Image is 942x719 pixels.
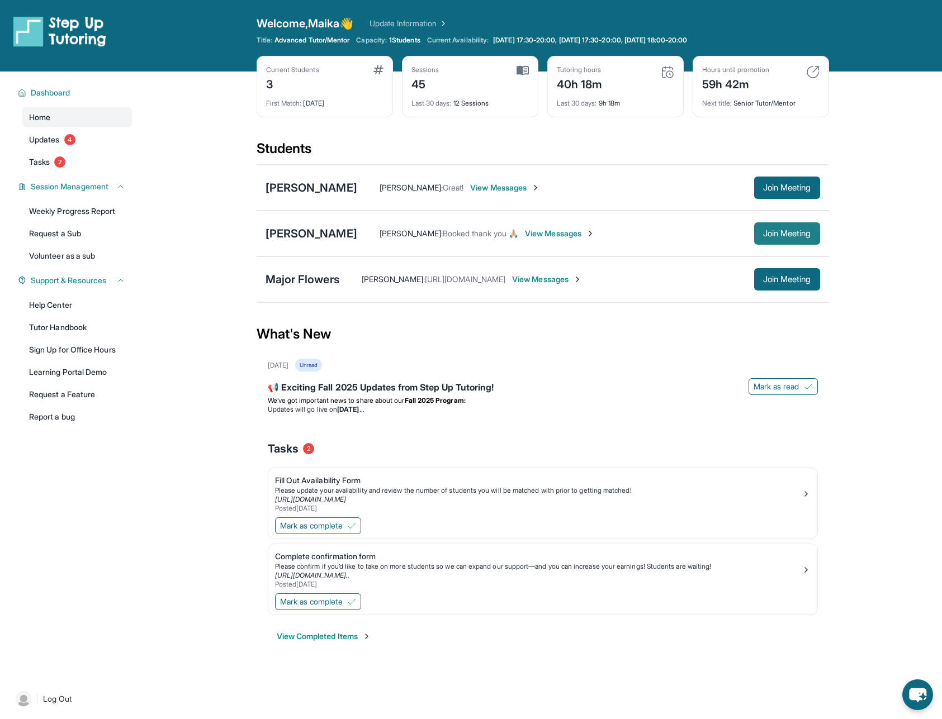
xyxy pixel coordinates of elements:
[493,36,687,45] span: [DATE] 17:30-20:00, [DATE] 17:30-20:00, [DATE] 18:00-20:00
[702,99,732,107] span: Next title :
[356,36,387,45] span: Capacity:
[557,99,597,107] span: Last 30 days :
[512,274,582,285] span: View Messages
[557,74,603,92] div: 40h 18m
[763,230,811,237] span: Join Meeting
[257,36,272,45] span: Title:
[754,177,820,199] button: Join Meeting
[425,274,505,284] span: [URL][DOMAIN_NAME]
[525,228,595,239] span: View Messages
[31,87,70,98] span: Dashboard
[411,92,529,108] div: 12 Sessions
[257,309,829,359] div: What's New
[64,134,75,145] span: 4
[268,396,405,404] span: We’ve got important news to share about our
[443,183,463,192] span: Great!
[22,152,132,172] a: Tasks2
[266,74,319,92] div: 3
[275,486,802,495] div: Please update your availability and review the number of students you will be matched with prior ...
[280,520,343,531] span: Mark as complete
[268,441,299,456] span: Tasks
[277,631,371,642] button: View Completed Items
[557,92,674,108] div: 9h 18m
[347,521,356,530] img: Mark as complete
[295,359,322,372] div: Unread
[902,679,933,710] button: chat-button
[22,362,132,382] a: Learning Portal Demo
[491,36,689,45] a: [DATE] 17:30-20:00, [DATE] 17:30-20:00, [DATE] 18:00-20:00
[31,181,108,192] span: Session Management
[763,184,811,191] span: Join Meeting
[411,99,452,107] span: Last 30 days :
[702,92,820,108] div: Senior Tutor/Mentor
[257,140,829,164] div: Students
[347,597,356,606] img: Mark as complete
[26,181,125,192] button: Session Management
[702,74,769,92] div: 59h 42m
[268,468,817,515] a: Fill Out Availability FormPlease update your availability and review the number of students you w...
[22,295,132,315] a: Help Center
[661,65,674,79] img: card
[389,36,420,45] span: 1 Students
[268,405,818,414] li: Updates will go live on
[427,36,489,45] span: Current Availability:
[266,92,384,108] div: [DATE]
[702,65,769,74] div: Hours until promotion
[22,340,132,360] a: Sign Up for Office Hours
[275,580,802,589] div: Posted [DATE]
[806,65,820,79] img: card
[754,381,799,392] span: Mark as read
[275,562,802,571] div: Please confirm if you’d like to take on more students so we can expand our support—and you can in...
[275,504,802,513] div: Posted [DATE]
[43,693,72,704] span: Log Out
[557,65,603,74] div: Tutoring hours
[268,380,818,396] div: 📢 Exciting Fall 2025 Updates from Step Up Tutoring!
[763,276,811,283] span: Join Meeting
[275,475,802,486] div: Fill Out Availability Form
[22,317,132,337] a: Tutor Handbook
[11,687,132,711] a: |Log Out
[531,183,540,192] img: Chevron-Right
[22,107,132,127] a: Home
[573,275,582,284] img: Chevron-Right
[470,182,540,193] span: View Messages
[54,156,65,168] span: 2
[303,443,314,454] span: 2
[362,274,425,284] span: [PERSON_NAME] :
[257,16,354,31] span: Welcome, Maika 👋
[266,226,357,241] div: [PERSON_NAME]
[268,361,288,370] div: [DATE]
[22,201,132,221] a: Weekly Progress Report
[22,246,132,266] a: Volunteer as a sub
[280,596,343,607] span: Mark as complete
[754,222,820,245] button: Join Meeting
[22,407,132,427] a: Report a bug
[275,571,349,579] a: [URL][DOMAIN_NAME]..
[437,18,448,29] img: Chevron Right
[29,134,60,145] span: Updates
[266,272,339,287] div: Major Flowers
[274,36,349,45] span: Advanced Tutor/Mentor
[266,180,357,196] div: [PERSON_NAME]
[29,156,50,168] span: Tasks
[13,16,106,47] img: logo
[411,65,439,74] div: Sessions
[22,130,132,150] a: Updates4
[443,228,518,238] span: Booked thank you 🙏🏼
[804,382,813,391] img: Mark as read
[31,275,106,286] span: Support & Resources
[275,593,361,610] button: Mark as complete
[380,183,443,192] span: [PERSON_NAME] :
[275,495,346,503] a: [URL][DOMAIN_NAME]
[275,517,361,534] button: Mark as complete
[373,65,384,74] img: card
[337,405,363,413] strong: [DATE]
[754,268,820,291] button: Join Meeting
[411,74,439,92] div: 45
[29,112,50,123] span: Home
[22,384,132,404] a: Request a Feature
[749,378,818,395] button: Mark as read
[266,99,302,107] span: First Match :
[380,228,443,238] span: [PERSON_NAME] :
[586,229,595,238] img: Chevron-Right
